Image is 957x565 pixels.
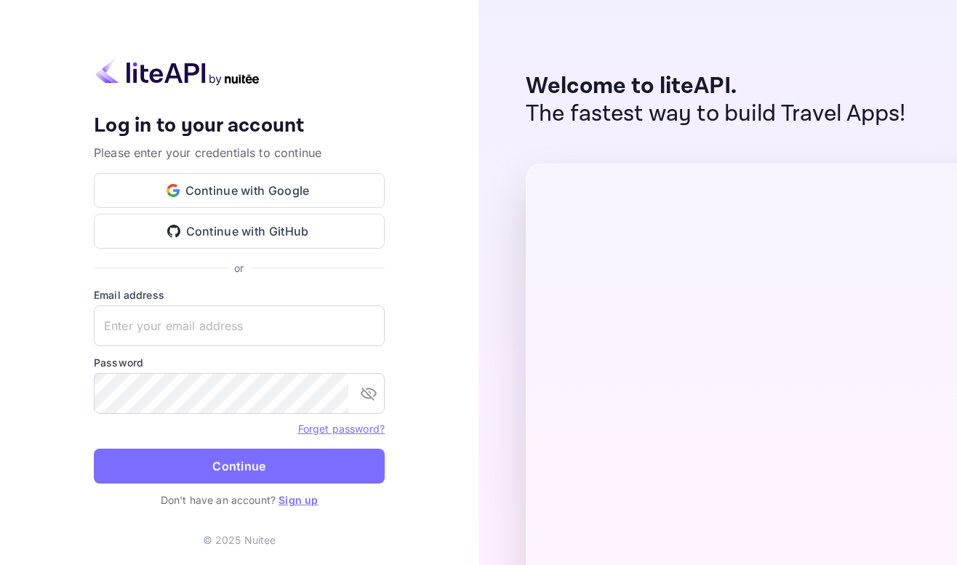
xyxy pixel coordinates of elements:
[94,144,385,161] p: Please enter your credentials to continue
[298,421,385,436] a: Forget password?
[94,355,385,370] label: Password
[279,494,318,506] a: Sign up
[94,113,385,139] h4: Log in to your account
[526,73,906,100] p: Welcome to liteAPI.
[354,379,383,408] button: toggle password visibility
[94,305,385,346] input: Enter your email address
[298,422,385,435] a: Forget password?
[94,214,385,249] button: Continue with GitHub
[234,260,244,276] p: or
[94,449,385,484] button: Continue
[526,100,906,128] p: The fastest way to build Travel Apps!
[94,287,385,302] label: Email address
[94,173,385,208] button: Continue with Google
[94,57,261,86] img: liteapi
[94,492,385,508] p: Don't have an account?
[203,532,276,548] p: © 2025 Nuitee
